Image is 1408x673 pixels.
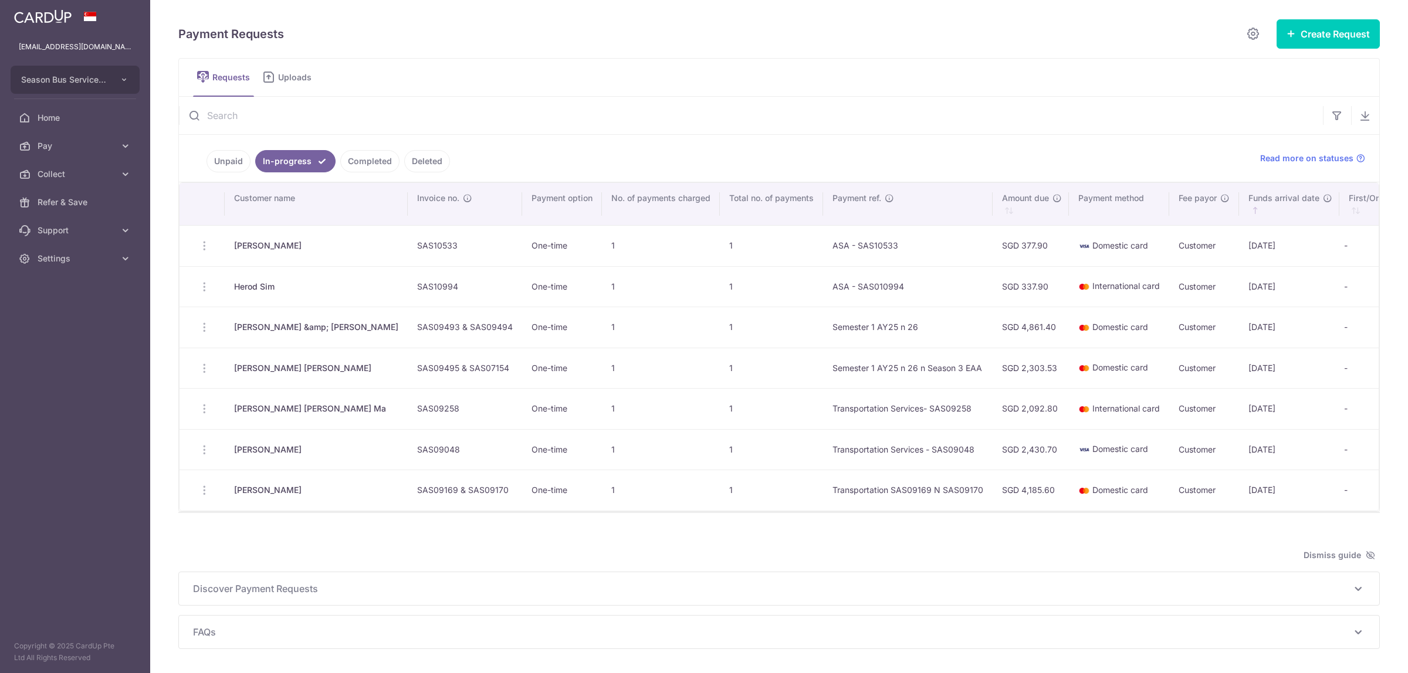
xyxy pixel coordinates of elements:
[1239,348,1339,389] td: [DATE]
[207,150,251,172] a: Unpaid
[832,192,881,204] span: Payment ref.
[993,266,1069,307] td: SGD 337.90
[259,59,320,96] a: Uploads
[1169,348,1239,389] td: Customer
[225,225,408,266] td: [PERSON_NAME]
[720,470,823,511] td: 1
[408,307,522,348] td: SAS09493 & SAS09494
[602,225,720,266] td: 1
[340,150,400,172] a: Completed
[408,183,522,225] th: Invoice no.
[823,266,993,307] td: ASA - SAS010994
[993,429,1069,470] td: SGD 2,430.70
[212,72,254,83] span: Requests
[602,183,720,225] th: No. of payments charged
[720,266,823,307] td: 1
[522,266,602,307] td: One-time
[522,307,602,348] td: One-time
[602,266,720,307] td: 1
[1092,485,1148,495] span: Domestic card
[823,183,993,225] th: Payment ref.
[225,470,408,511] td: [PERSON_NAME]
[225,348,408,389] td: [PERSON_NAME] [PERSON_NAME]
[823,348,993,389] td: Semester 1 AY25 n 26 n Season 3 EAA
[522,183,602,225] th: Payment option
[1169,225,1239,266] td: Customer
[408,266,522,307] td: SAS10994
[1169,183,1239,225] th: Fee payor
[193,59,254,96] a: Requests
[1239,183,1339,225] th: Funds arrival date : activate to sort column ascending
[522,470,602,511] td: One-time
[1333,638,1396,667] iframe: Opens a widget where you can find more information
[823,470,993,511] td: Transportation SAS09169 N SAS09170
[993,470,1069,511] td: SGD 4,185.60
[522,388,602,429] td: One-time
[522,348,602,389] td: One-time
[602,388,720,429] td: 1
[720,225,823,266] td: 1
[193,582,1351,596] span: Discover Payment Requests
[611,192,710,204] span: No. of payments charged
[1078,362,1090,374] img: mastercard-sm-87a3fd1e0bddd137fecb07648320f44c262e2538e7db6024463105ddbc961eb2.png
[1239,388,1339,429] td: [DATE]
[1092,444,1148,454] span: Domestic card
[408,388,522,429] td: SAS09258
[38,112,115,124] span: Home
[1078,240,1090,252] img: visa-sm-192604c4577d2d35970c8ed26b86981c2741ebd56154ab54ad91a526f0f24972.png
[1078,322,1090,334] img: mastercard-sm-87a3fd1e0bddd137fecb07648320f44c262e2538e7db6024463105ddbc961eb2.png
[193,582,1365,596] p: Discover Payment Requests
[720,183,823,225] th: Total no. of payments
[1239,266,1339,307] td: [DATE]
[1078,281,1090,293] img: mastercard-sm-87a3fd1e0bddd137fecb07648320f44c262e2538e7db6024463105ddbc961eb2.png
[823,429,993,470] td: Transportation Services - SAS09048
[1260,152,1353,164] span: Read more on statuses
[720,307,823,348] td: 1
[1169,266,1239,307] td: Customer
[38,168,115,180] span: Collect
[408,225,522,266] td: SAS10533
[1069,183,1169,225] th: Payment method
[278,72,320,83] span: Uploads
[720,388,823,429] td: 1
[993,225,1069,266] td: SGD 377.90
[1169,470,1239,511] td: Customer
[1260,152,1365,164] a: Read more on statuses
[1169,388,1239,429] td: Customer
[993,388,1069,429] td: SGD 2,092.80
[408,470,522,511] td: SAS09169 & SAS09170
[225,307,408,348] td: [PERSON_NAME] &amp; [PERSON_NAME]
[1092,240,1148,250] span: Domestic card
[532,192,593,204] span: Payment option
[14,9,72,23] img: CardUp
[602,429,720,470] td: 1
[179,97,1323,134] input: Search
[823,388,993,429] td: Transportation Services- SAS09258
[1277,19,1380,49] button: Create Request
[255,150,336,172] a: In-progress
[993,183,1069,225] th: Amount due : activate to sort column ascending
[1304,548,1375,562] span: Dismiss guide
[1078,403,1090,415] img: mastercard-sm-87a3fd1e0bddd137fecb07648320f44c262e2538e7db6024463105ddbc961eb2.png
[38,225,115,236] span: Support
[38,253,115,264] span: Settings
[1092,403,1160,413] span: International card
[1078,444,1090,456] img: visa-sm-192604c4577d2d35970c8ed26b86981c2741ebd56154ab54ad91a526f0f24972.png
[1239,307,1339,348] td: [DATE]
[1169,307,1239,348] td: Customer
[720,429,823,470] td: 1
[1092,281,1160,291] span: International card
[38,196,115,208] span: Refer & Save
[404,150,450,172] a: Deleted
[522,225,602,266] td: One-time
[1179,192,1217,204] span: Fee payor
[1239,429,1339,470] td: [DATE]
[21,74,108,86] span: Season Bus Services Co Pte Ltd-SAS
[1169,429,1239,470] td: Customer
[38,140,115,152] span: Pay
[225,266,408,307] td: Herod Sim
[1239,470,1339,511] td: [DATE]
[993,307,1069,348] td: SGD 4,861.40
[178,25,284,43] h5: Payment Requests
[602,470,720,511] td: 1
